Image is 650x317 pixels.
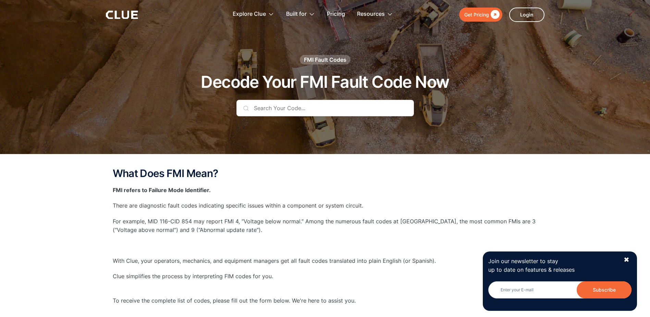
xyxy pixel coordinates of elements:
[357,3,385,25] div: Resources
[488,281,631,298] input: Enter your E-mail
[488,281,631,305] form: Newsletter
[464,10,489,19] div: Get Pricing
[304,56,346,63] div: FMI Fault Codes
[286,3,315,25] div: Built for
[488,257,617,274] p: Join our newsletter to stay up to date on features & releases
[459,8,502,22] a: Get Pricing
[113,201,538,210] p: There are diagnostic fault codes indicating specific issues within a component or system circuit.
[113,217,538,234] p: For example, MID 116-CID 854 may report FMI 4, “Voltage below normal.” Among the numerous fault c...
[489,10,500,19] div: 
[624,256,629,264] div: ✖
[113,257,538,265] p: With Clue, your operators, mechanics, and equipment managers get all fault codes translated into ...
[233,3,274,25] div: Explore Clue
[233,3,266,25] div: Explore Clue
[113,296,538,305] p: To receive the complete list of codes, please fill out the form below. We're here to assist you.
[577,281,631,298] input: Subscribe
[286,3,307,25] div: Built for
[113,272,538,289] p: Clue simplifies the process by interpreting FIM codes for you. ‍
[357,3,393,25] div: Resources
[327,3,345,25] a: Pricing
[113,241,538,250] p: ‍
[113,187,211,193] strong: FMI refers to Failure Mode Identifier.
[509,8,544,22] a: Login
[113,168,538,179] h2: What Does FMI Mean?
[201,73,449,91] h1: Decode Your FMI Fault Code Now
[236,100,414,116] input: Search Your Code...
